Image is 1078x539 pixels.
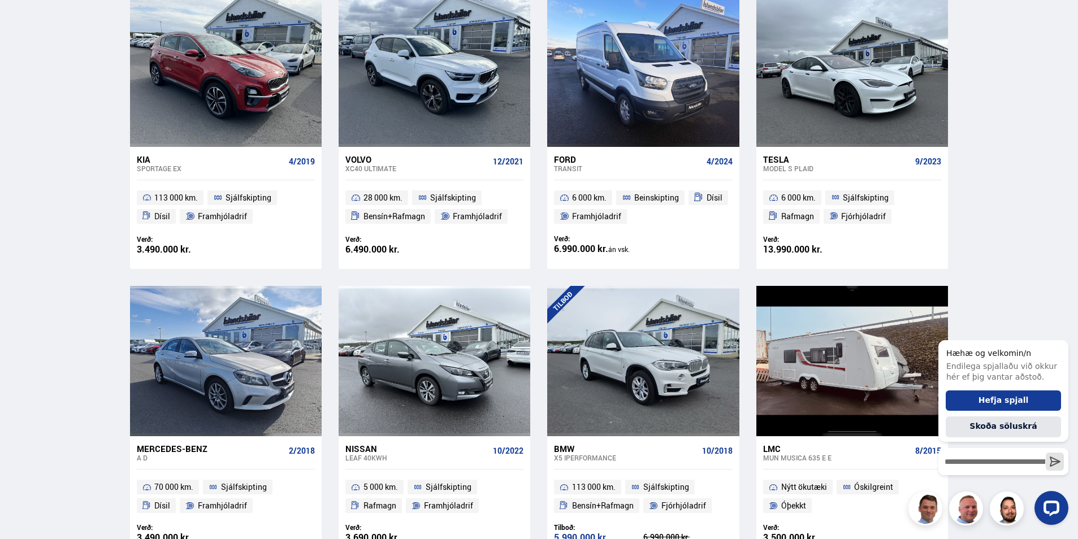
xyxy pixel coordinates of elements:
[154,480,193,494] span: 70 000 km.
[763,154,911,164] div: Tesla
[198,210,247,223] span: Framhjóladrif
[137,235,226,244] div: Verð:
[363,191,402,205] span: 28 000 km.
[554,164,702,172] div: Transit
[608,245,630,254] span: án vsk.
[453,210,502,223] span: Framhjóladrif
[763,444,911,454] div: LMC
[339,147,530,269] a: Volvo XC40 ULTIMATE 12/2021 28 000 km. Sjálfskipting Bensín+Rafmagn Framhjóladrif Verð: 6.490.000...
[554,523,643,532] div: Tilboð:
[154,210,170,223] span: Dísil
[781,499,806,512] span: Óþekkt
[345,154,488,164] div: Volvo
[915,157,941,166] span: 9/2023
[915,446,941,455] span: 8/2015
[137,454,284,462] div: A D
[493,157,523,166] span: 12/2021
[781,480,827,494] span: Nýtt ökutæki
[363,480,398,494] span: 5 000 km.
[756,147,948,269] a: Tesla Model S PLAID 9/2023 6 000 km. Sjálfskipting Rafmagn Fjórhjóladrif Verð: 13.990.000 kr.
[137,154,284,164] div: Kia
[137,444,284,454] div: Mercedes-Benz
[221,480,267,494] span: Sjálfskipting
[154,499,170,512] span: Dísil
[702,446,733,455] span: 10/2018
[554,454,697,462] div: X5 IPERFORMANCE
[424,499,473,512] span: Framhjóladrif
[363,499,396,512] span: Rafmagn
[345,444,488,454] div: Nissan
[841,210,886,223] span: Fjórhjóladrif
[198,499,247,512] span: Framhjóladrif
[763,523,852,532] div: Verð:
[763,164,911,172] div: Model S PLAID
[572,480,616,494] span: 113 000 km.
[707,191,722,205] span: Dísil
[130,147,322,269] a: Kia Sportage EX 4/2019 113 000 km. Sjálfskipting Dísil Framhjóladrif Verð: 3.490.000 kr.
[643,480,689,494] span: Sjálfskipting
[572,210,621,223] span: Framhjóladrif
[345,164,488,172] div: XC40 ULTIMATE
[763,235,852,244] div: Verð:
[554,234,643,243] div: Verð:
[843,191,889,205] span: Sjálfskipting
[572,191,607,205] span: 6 000 km.
[763,245,852,254] div: 13.990.000 kr.
[137,245,226,254] div: 3.490.000 kr.
[661,499,706,512] span: Fjórhjóladrif
[781,191,816,205] span: 6 000 km.
[226,191,271,205] span: Sjálfskipting
[289,157,315,166] span: 4/2019
[137,164,284,172] div: Sportage EX
[137,523,226,532] div: Verð:
[430,191,476,205] span: Sjálfskipting
[634,191,679,205] span: Beinskipting
[345,454,488,462] div: Leaf 40KWH
[345,245,435,254] div: 6.490.000 kr.
[289,446,315,455] span: 2/2018
[345,235,435,244] div: Verð:
[363,210,425,223] span: Bensín+Rafmagn
[929,319,1073,534] iframe: LiveChat chat widget
[781,210,814,223] span: Rafmagn
[554,444,697,454] div: BMW
[707,157,733,166] span: 4/2024
[554,244,643,254] div: 6.990.000 kr.
[763,454,911,462] div: Mun Musica 635 E E
[854,480,893,494] span: Óskilgreint
[572,499,634,512] span: Bensín+Rafmagn
[547,147,739,269] a: Ford Transit 4/2024 6 000 km. Beinskipting Dísil Framhjóladrif Verð: 6.990.000 kr.án vsk.
[345,523,435,532] div: Verð:
[554,154,702,164] div: Ford
[910,493,944,527] img: FbJEzSuNWCJXmdc-.webp
[154,191,198,205] span: 113 000 km.
[493,446,523,455] span: 10/2022
[426,480,471,494] span: Sjálfskipting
